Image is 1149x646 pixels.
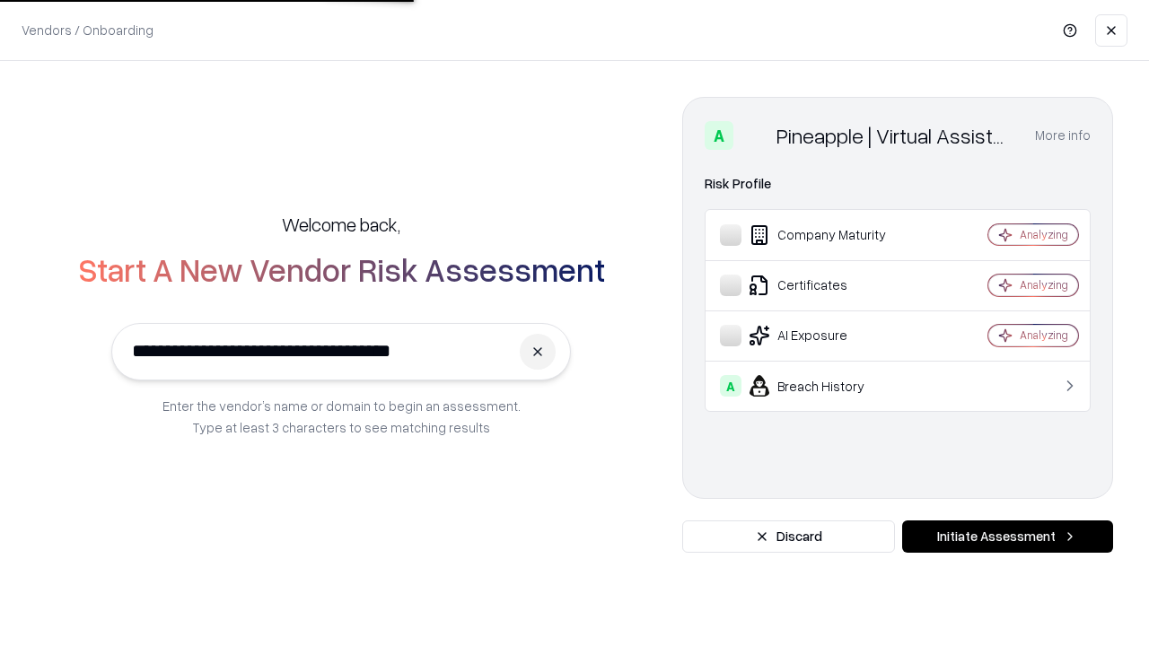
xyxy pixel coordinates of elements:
[682,520,895,553] button: Discard
[22,21,153,39] p: Vendors / Onboarding
[78,251,605,287] h2: Start A New Vendor Risk Assessment
[720,275,934,296] div: Certificates
[705,121,733,150] div: A
[162,395,521,438] p: Enter the vendor’s name or domain to begin an assessment. Type at least 3 characters to see match...
[1020,227,1068,242] div: Analyzing
[720,325,934,346] div: AI Exposure
[1020,327,1068,343] div: Analyzing
[282,212,400,237] h5: Welcome back,
[720,375,934,397] div: Breach History
[741,121,769,150] img: Pineapple | Virtual Assistant Agency
[902,520,1113,553] button: Initiate Assessment
[720,224,934,246] div: Company Maturity
[1035,119,1091,152] button: More info
[1020,277,1068,292] div: Analyzing
[705,173,1091,195] div: Risk Profile
[776,121,1013,150] div: Pineapple | Virtual Assistant Agency
[720,375,741,397] div: A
